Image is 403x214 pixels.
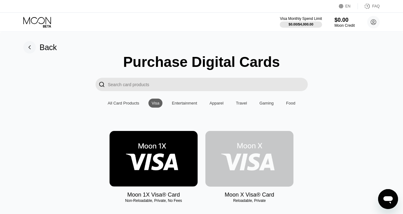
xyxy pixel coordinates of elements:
[108,78,308,91] input: Search card products
[108,101,139,105] div: All Card Products
[110,198,198,203] div: Non-Reloadable, Private, No Fees
[358,3,380,9] div: FAQ
[288,22,313,26] div: $0.00 / $4,000.00
[209,101,223,105] div: Apparel
[260,101,274,105] div: Gaming
[99,81,105,88] div: 
[335,17,355,28] div: $0.00Moon Credit
[127,192,180,198] div: Moon 1X Visa® Card
[233,99,250,108] div: Travel
[172,101,197,105] div: Entertainment
[225,192,274,198] div: Moon X Visa® Card
[23,41,57,53] div: Back
[372,4,380,8] div: FAQ
[256,99,277,108] div: Gaming
[286,101,295,105] div: Food
[105,99,142,108] div: All Card Products
[96,78,108,91] div: 
[345,4,351,8] div: EN
[280,16,322,21] div: Visa Monthly Spend Limit
[335,23,355,28] div: Moon Credit
[236,101,247,105] div: Travel
[339,3,358,9] div: EN
[123,53,280,70] div: Purchase Digital Cards
[206,99,227,108] div: Apparel
[40,43,57,52] div: Back
[283,99,298,108] div: Food
[378,189,398,209] iframe: Button to launch messaging window
[152,101,159,105] div: Visa
[148,99,162,108] div: Visa
[335,17,355,23] div: $0.00
[280,16,322,28] div: Visa Monthly Spend Limit$0.00/$4,000.00
[169,99,200,108] div: Entertainment
[205,198,293,203] div: Reloadable, Private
